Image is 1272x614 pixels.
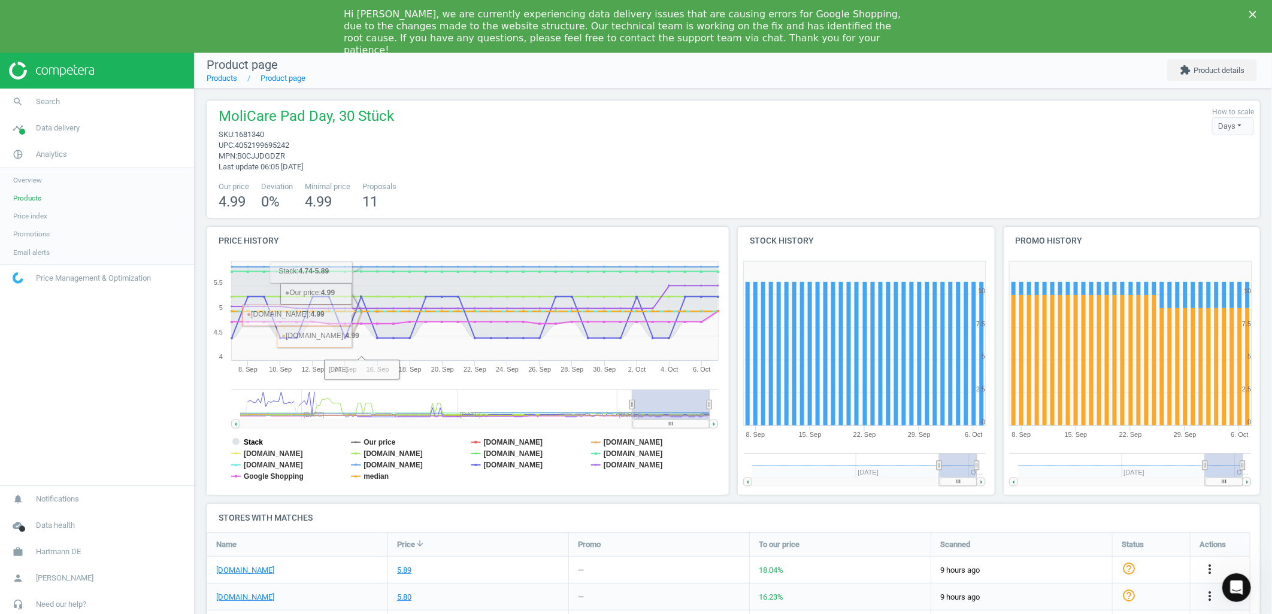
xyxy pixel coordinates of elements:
[244,472,304,481] tspan: Google Shopping
[1247,352,1251,360] text: 5
[759,592,783,601] span: 16.23 %
[977,385,986,393] text: 2.5
[484,449,543,458] tspan: [DOMAIN_NAME]
[561,366,583,373] tspan: 28. Sep
[237,151,285,160] span: B0CJJDGDZR
[364,461,423,469] tspan: [DOMAIN_NAME]
[1203,589,1217,603] i: more_vert
[464,366,486,373] tspan: 22. Sep
[1242,320,1251,327] text: 7.5
[219,353,223,360] text: 4
[36,149,67,160] span: Analytics
[13,248,50,257] span: Email alerts
[235,141,289,150] span: 4052199695242
[1212,117,1254,135] div: Days
[36,573,93,583] span: [PERSON_NAME]
[235,130,264,139] span: 1681340
[207,74,237,83] a: Products
[261,193,280,210] span: 0 %
[207,57,278,72] span: Product page
[214,329,223,336] text: 4.5
[1203,562,1217,576] i: more_vert
[7,514,29,537] i: cloud_done
[578,565,584,576] div: —
[1222,573,1251,602] iframe: Intercom live chat
[693,366,710,373] tspan: 6. Oct
[207,227,729,255] h4: Price history
[219,304,223,311] text: 5
[13,211,47,221] span: Price index
[244,461,303,469] tspan: [DOMAIN_NAME]
[7,117,29,139] i: timeline
[364,449,423,458] tspan: [DOMAIN_NAME]
[1064,431,1087,438] tspan: 15. Sep
[219,107,394,129] span: MoliCare Pad Day, 30 Stück
[301,366,324,373] tspan: 12. Sep
[36,546,81,557] span: Hartmann DE
[305,181,350,192] span: Minimal price
[7,143,29,166] i: pie_chart_outlined
[1122,588,1136,603] i: help_outline
[1203,589,1217,604] button: more_vert
[982,352,986,360] text: 5
[971,469,983,476] tspan: O…
[216,592,274,603] a: [DOMAIN_NAME]
[219,130,235,139] span: sku :
[1212,107,1254,117] label: How to scale
[940,592,1103,603] span: 9 hours ago
[528,366,551,373] tspan: 26. Sep
[305,193,332,210] span: 4.99
[219,193,246,210] span: 4.99
[214,279,223,286] text: 5.5
[13,193,41,203] span: Products
[1244,287,1251,294] text: 10
[484,438,543,446] tspan: [DOMAIN_NAME]
[1122,561,1136,576] i: help_outline
[7,540,29,563] i: work
[799,431,822,438] tspan: 15. Sep
[397,565,411,576] div: 5.89
[216,565,274,576] a: [DOMAIN_NAME]
[13,229,50,239] span: Promotions
[578,592,584,603] div: —
[261,181,293,192] span: Deviation
[1247,418,1251,425] text: 0
[940,539,970,550] span: Scanned
[1004,227,1261,255] h4: Promo history
[244,438,263,446] tspan: Stack
[1122,539,1144,550] span: Status
[940,565,1103,576] span: 9 hours ago
[593,366,616,373] tspan: 30. Sep
[1200,539,1226,550] span: Actions
[216,539,237,550] span: Name
[36,599,86,610] span: Need our help?
[979,287,986,294] text: 10
[7,90,29,113] i: search
[244,449,303,458] tspan: [DOMAIN_NAME]
[13,272,23,284] img: wGWNvw8QSZomAAAAABJRU5ErkJggg==
[344,8,909,56] div: Hi [PERSON_NAME], we are currently experiencing data delivery issues that are causing errors for ...
[908,431,931,438] tspan: 29. Sep
[628,366,646,373] tspan: 2. Oct
[431,366,454,373] tspan: 20. Sep
[219,181,249,192] span: Our price
[415,539,425,548] i: arrow_downward
[759,539,799,550] span: To our price
[1231,431,1248,438] tspan: 6. Oct
[261,74,305,83] a: Product page
[661,366,678,373] tspan: 4. Oct
[367,366,389,373] tspan: 16. Sep
[484,461,543,469] tspan: [DOMAIN_NAME]
[36,494,79,504] span: Notifications
[36,96,60,107] span: Search
[219,151,237,160] span: mpn :
[7,488,29,510] i: notifications
[362,181,396,192] span: Proposals
[9,62,94,80] img: ajHJNr6hYgQAAAAASUVORK5CYII=
[362,193,378,210] span: 11
[13,175,42,185] span: Overview
[397,539,415,550] span: Price
[238,366,258,373] tspan: 8. Sep
[604,449,663,458] tspan: [DOMAIN_NAME]
[604,438,663,446] tspan: [DOMAIN_NAME]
